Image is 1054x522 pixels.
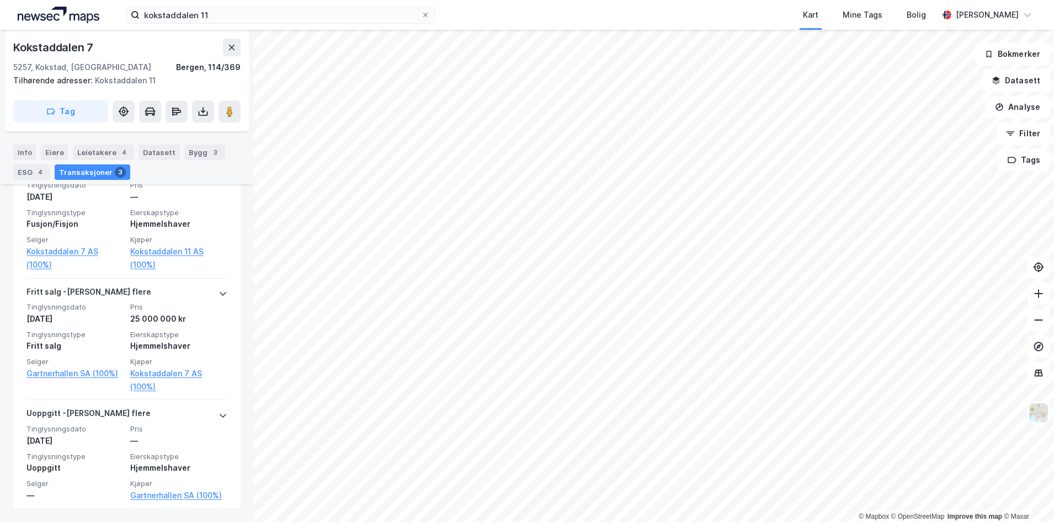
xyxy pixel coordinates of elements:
[115,167,126,178] div: 3
[843,8,882,22] div: Mine Tags
[26,357,124,366] span: Selger
[13,61,151,74] div: 5257, Kokstad, [GEOGRAPHIC_DATA]
[119,147,130,158] div: 4
[13,164,50,180] div: ESG
[41,145,68,160] div: Eiere
[55,164,130,180] div: Transaksjoner
[26,461,124,475] div: Uoppgitt
[998,149,1050,171] button: Tags
[26,407,151,424] div: Uoppgitt - [PERSON_NAME] flere
[975,43,1050,65] button: Bokmerker
[26,235,124,244] span: Selger
[130,302,227,312] span: Pris
[130,357,227,366] span: Kjøper
[997,122,1050,145] button: Filter
[986,96,1050,118] button: Analyse
[130,479,227,488] span: Kjøper
[13,76,95,85] span: Tilhørende adresser:
[13,39,95,56] div: Kokstaddalen 7
[947,513,1002,520] a: Improve this map
[130,235,227,244] span: Kjøper
[26,302,124,312] span: Tinglysningsdato
[26,339,124,353] div: Fritt salg
[130,489,227,502] a: Gartnerhallen SA (100%)
[130,208,227,217] span: Eierskapstype
[35,167,46,178] div: 4
[13,145,36,160] div: Info
[26,217,124,231] div: Fusjon/Fisjon
[26,312,124,326] div: [DATE]
[26,489,124,502] div: —
[956,8,1019,22] div: [PERSON_NAME]
[130,367,227,393] a: Kokstaddalen 7 AS (100%)
[26,285,151,303] div: Fritt salg - [PERSON_NAME] flere
[13,100,108,122] button: Tag
[26,434,124,448] div: [DATE]
[13,74,232,87] div: Kokstaddalen 11
[18,7,99,23] img: logo.a4113a55bc3d86da70a041830d287a7e.svg
[26,424,124,434] span: Tinglysningsdato
[130,217,227,231] div: Hjemmelshaver
[73,145,134,160] div: Leietakere
[130,424,227,434] span: Pris
[26,190,124,204] div: [DATE]
[26,330,124,339] span: Tinglysningstype
[139,145,180,160] div: Datasett
[26,245,124,271] a: Kokstaddalen 7 AS (100%)
[999,469,1054,522] div: Kontrollprogram for chat
[803,8,818,22] div: Kart
[130,180,227,190] span: Pris
[130,245,227,271] a: Kokstaddalen 11 AS (100%)
[130,312,227,326] div: 25 000 000 kr
[130,339,227,353] div: Hjemmelshaver
[26,180,124,190] span: Tinglysningsdato
[26,367,124,380] a: Gartnerhallen SA (100%)
[26,208,124,217] span: Tinglysningstype
[1028,402,1049,423] img: Z
[999,469,1054,522] iframe: Chat Widget
[26,479,124,488] span: Selger
[130,452,227,461] span: Eierskapstype
[982,70,1050,92] button: Datasett
[184,145,225,160] div: Bygg
[130,330,227,339] span: Eierskapstype
[140,7,421,23] input: Søk på adresse, matrikkel, gårdeiere, leietakere eller personer
[130,434,227,448] div: —
[859,513,889,520] a: Mapbox
[891,513,945,520] a: OpenStreetMap
[26,452,124,461] span: Tinglysningstype
[176,61,241,74] div: Bergen, 114/369
[210,147,221,158] div: 3
[907,8,926,22] div: Bolig
[130,190,227,204] div: —
[130,461,227,475] div: Hjemmelshaver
